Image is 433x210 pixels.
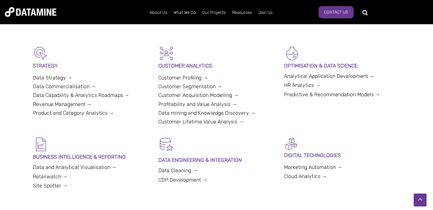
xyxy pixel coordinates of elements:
a: CDP Development → [158,177,208,183]
a: Contact Us [319,6,354,18]
img: Data Hygiene [158,136,174,152]
a: Product and Category Analytics → [33,110,114,116]
a: HR Analytics → [284,82,320,88]
a: Data Commercialisation → [33,83,96,89]
a: Profitability and Value Analysis → [158,101,237,107]
a: Retailwatch → [33,173,68,180]
p: CUSTOMER ANALYTICS [158,61,275,70]
a: About Us [146,4,170,21]
img: Optimisation & Data Science [284,45,300,61]
a: Analytical Application Development → [284,73,375,79]
a: Revenue Management → [33,101,92,107]
a: Cloud Analytics → [284,173,327,179]
a: Marketing Automation → [284,164,342,170]
a: Data and Analytical Visualisation → [33,164,117,170]
p: DIGITAL TECHNOLOGIES [284,151,400,160]
a: Data Strategy → [33,75,73,81]
a: Data Capability & Analytics Roadmaps → [33,92,130,98]
a: Customer Acquisition Modelling → [158,92,239,98]
img: BI & Reporting [33,136,49,152]
p: DATA ENGINEERING & INTEGRATION [158,156,275,164]
p: OPTIMISATION & DATA SCIENCE [284,61,400,70]
a: Our Projects [199,4,229,21]
a: Predictive & Recommendation Models → [284,91,380,98]
a: What We Do [170,4,199,21]
a: Data Cleaning → [158,167,198,173]
img: Customer Analytics [158,45,174,61]
img: Digital Activation [284,136,299,151]
img: Strategy-1 [33,45,49,61]
p: BUSINESS INTELLIGENCE & REPORTING [33,152,149,161]
a: Data mining and Knowledge Discovery → [158,110,255,116]
a: Customer Segmentation → [158,83,222,89]
a: Site Spotter → [33,183,68,189]
a: Resources [229,4,255,21]
p: STRATEGY [33,61,149,70]
a: Customer Lifetime Value Analysis → [158,119,244,125]
img: Datamine [5,7,56,17]
a: Customer Profiling → [158,75,208,81]
a: Join Us [255,4,276,21]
